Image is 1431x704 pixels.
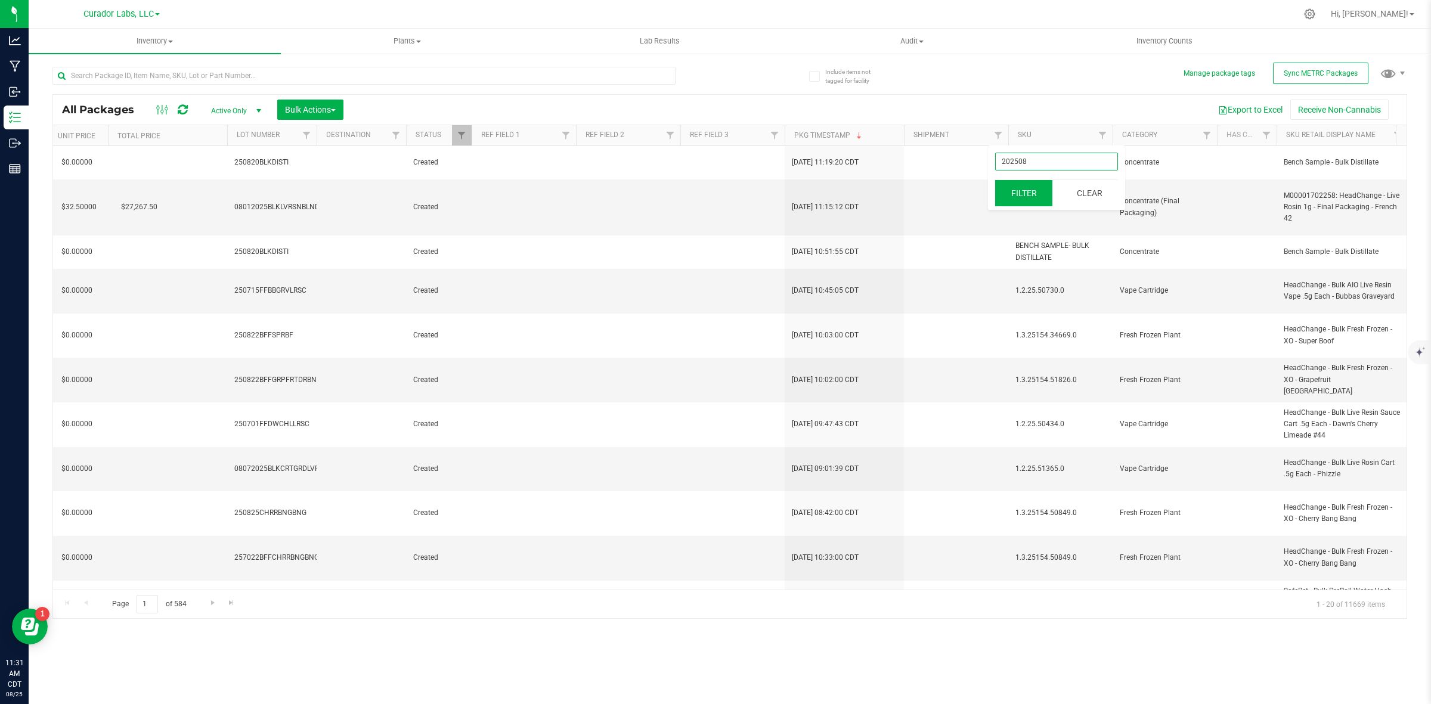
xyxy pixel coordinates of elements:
[792,330,859,341] span: [DATE] 10:03:00 CDT
[1257,125,1277,145] a: Filter
[9,35,21,46] inline-svg: Analytics
[624,36,696,46] span: Lab Results
[55,327,98,344] span: $0.00000
[1284,585,1401,608] span: SafeBet - Bulk PreRoll Water Hash - Fruit Gusherz
[413,330,464,341] span: Created
[690,131,729,139] a: Ref Field 3
[1286,131,1376,139] a: SKU Retail Display Name
[5,658,23,690] p: 11:31 AM CDT
[825,67,885,85] span: Include items not tagged for facility
[58,132,95,140] a: Unit Price
[413,463,464,474] span: Created
[1284,546,1401,569] span: HeadChange - Bulk Fresh Frozen - XO - Cherry Bang Bang
[1015,507,1105,519] span: 1.3.25154.50849.0
[416,131,441,139] a: Status
[9,137,21,149] inline-svg: Outbound
[234,246,309,258] span: 250820BLKDISTI
[1331,9,1408,18] span: Hi, [PERSON_NAME]!
[137,595,158,613] input: 1
[1015,418,1105,430] span: 1.2.25.50434.0
[452,125,472,145] a: Filter
[1015,374,1105,386] span: 1.3.25154.51826.0
[204,595,221,611] a: Go to the next page
[1120,463,1210,474] span: Vape Cartridge
[1120,418,1210,430] span: Vape Cartridge
[1018,131,1032,139] a: SKU
[234,552,319,563] span: 257022BFFCHRRBNGBNG
[1120,196,1210,218] span: Concentrate (Final Packaging)
[989,125,1008,145] a: Filter
[792,552,859,563] span: [DATE] 10:33:00 CDT
[481,131,520,139] a: Ref Field 1
[12,609,48,644] iframe: Resource center
[55,415,98,433] span: $0.00000
[62,103,146,116] span: All Packages
[1284,324,1401,346] span: HeadChange - Bulk Fresh Frozen - XO - Super Boof
[117,132,160,140] a: Total Price
[55,460,98,477] span: $0.00000
[1307,595,1395,613] span: 1 - 20 of 11669 items
[413,374,464,386] span: Created
[234,374,317,386] span: 250822BFFGRPFRTDRBN
[1197,125,1217,145] a: Filter
[9,86,21,98] inline-svg: Inbound
[1120,507,1210,519] span: Fresh Frozen Plant
[1210,100,1290,120] button: Export to Excel
[297,125,317,145] a: Filter
[413,285,464,296] span: Created
[1122,131,1157,139] a: Category
[1290,100,1389,120] button: Receive Non-Cannabis
[413,552,464,563] span: Created
[794,131,864,139] a: Pkg Timestamp
[988,145,1125,210] form: Show items with value that:
[1120,330,1210,341] span: Fresh Frozen Plant
[234,507,309,519] span: 250825CHRRBNGBNG
[792,157,859,168] span: [DATE] 11:19:20 CDT
[765,125,785,145] a: Filter
[55,282,98,299] span: $0.00000
[234,157,309,168] span: 250820BLKDISTI
[102,595,196,613] span: Page of 584
[55,504,98,522] span: $0.00000
[83,9,154,19] span: Curador Labs, LLC
[534,29,786,54] a: Lab Results
[792,463,859,474] span: [DATE] 09:01:39 CDT
[29,36,281,46] span: Inventory
[223,595,240,611] a: Go to the last page
[1120,552,1210,563] span: Fresh Frozen Plant
[115,199,163,216] span: $27,267.50
[1284,362,1401,397] span: HeadChange - Bulk Fresh Frozen - XO - Grapefruit [GEOGRAPHIC_DATA]
[1093,125,1113,145] a: Filter
[786,36,1037,46] span: Audit
[1284,407,1401,442] span: HeadChange - Bulk Live Resin Sauce Cart .5g Each - Dawn's Cherry Limeade #44
[1302,8,1317,20] div: Manage settings
[556,125,576,145] a: Filter
[55,243,98,260] span: $0.00000
[661,125,680,145] a: Filter
[913,131,949,139] a: Shipment
[1015,463,1105,474] span: 1.2.25.51365.0
[55,371,98,389] span: $0.00000
[29,29,281,54] a: Inventory
[234,463,368,474] span: 08072025BLKCRTGRDLVRSNBLNDPHZZL
[792,507,859,519] span: [DATE] 08:42:00 CDT
[35,607,49,621] iframe: Resource center unread badge
[1388,125,1408,145] a: Filter
[1015,330,1105,341] span: 1.3.25154.34669.0
[792,418,859,430] span: [DATE] 09:47:43 CDT
[995,180,1052,206] button: Filter
[1015,285,1105,296] span: 1.2.25.50730.0
[1120,246,1210,258] span: Concentrate
[1038,29,1290,54] a: Inventory Counts
[9,111,21,123] inline-svg: Inventory
[1120,157,1210,168] span: Concentrate
[1284,190,1401,225] span: M00001702258: HeadChange - Live Rosin 1g - Final Packaging - French 42
[786,29,1038,54] a: Audit
[1284,157,1401,168] span: Bench Sample - Bulk Distillate
[792,246,859,258] span: [DATE] 10:51:55 CDT
[1120,36,1209,46] span: Inventory Counts
[1284,246,1401,258] span: Bench Sample - Bulk Distillate
[1217,125,1277,146] th: Has COA
[792,201,859,213] span: [DATE] 11:15:12 CDT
